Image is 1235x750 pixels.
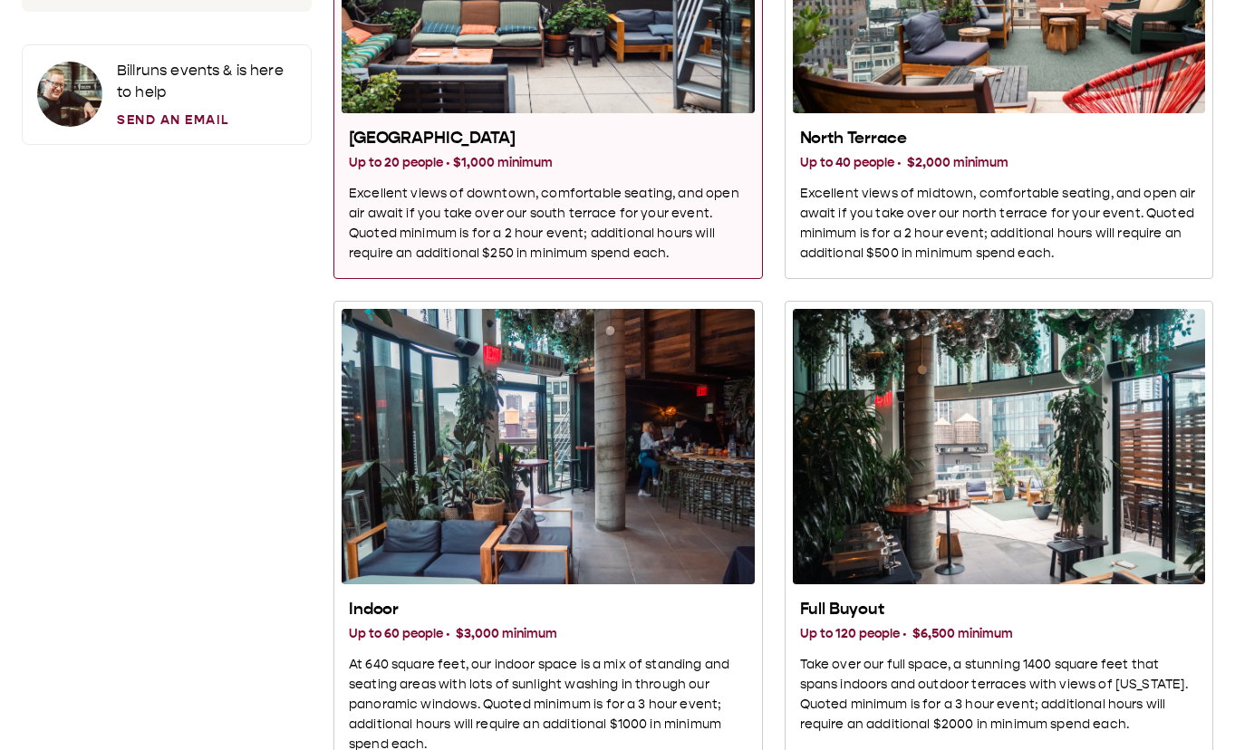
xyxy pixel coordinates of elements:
[800,599,1199,620] h2: Full Buyout
[349,153,748,173] h3: Up to 20 people · $1,000 minimum
[800,153,1199,173] h3: Up to 40 people · $2,000 minimum
[800,655,1199,735] p: Take over our full space, a stunning 1400 square feet that spans indoors and outdoor terraces wit...
[800,184,1199,264] p: Excellent views of midtown, comfortable seating, and open air await if you take over our north te...
[349,624,748,644] h3: Up to 60 people · $3,000 minimum
[117,60,296,103] p: Bill runs events & is here to help
[800,624,1199,644] h3: Up to 120 people · $6,500 minimum
[117,111,296,130] a: Send an Email
[349,128,748,149] h2: [GEOGRAPHIC_DATA]
[349,599,748,620] h2: Indoor
[349,184,748,264] p: Excellent views of downtown, comfortable seating, and open air await if you take over our south t...
[800,128,1199,149] h2: North Terrace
